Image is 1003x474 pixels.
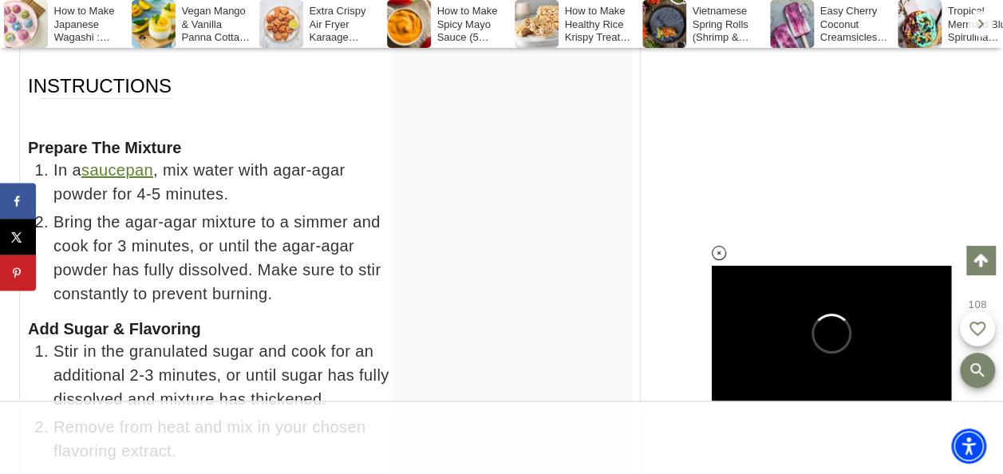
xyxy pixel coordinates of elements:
strong: Add Sugar & Flavoring [28,320,201,338]
iframe: Advertisement [721,80,960,279]
div: Accessibility Menu [951,429,986,464]
span: Bring the agar-agar mixture to a simmer and cook for 3 minutes, or until the agar-agar powder has... [53,210,632,306]
span: Stir in the granulated sugar and cook for an additional 2-3 minutes, or until sugar has fully dis... [53,339,632,411]
iframe: Advertisement [501,438,502,439]
a: Scroll to top [966,246,995,275]
span: In a , mix water with agar-agar powder for 4-5 minutes. [53,158,632,206]
strong: Prepare The Mixture [28,139,181,156]
span: Instructions [28,73,172,124]
a: saucepan [81,161,153,179]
